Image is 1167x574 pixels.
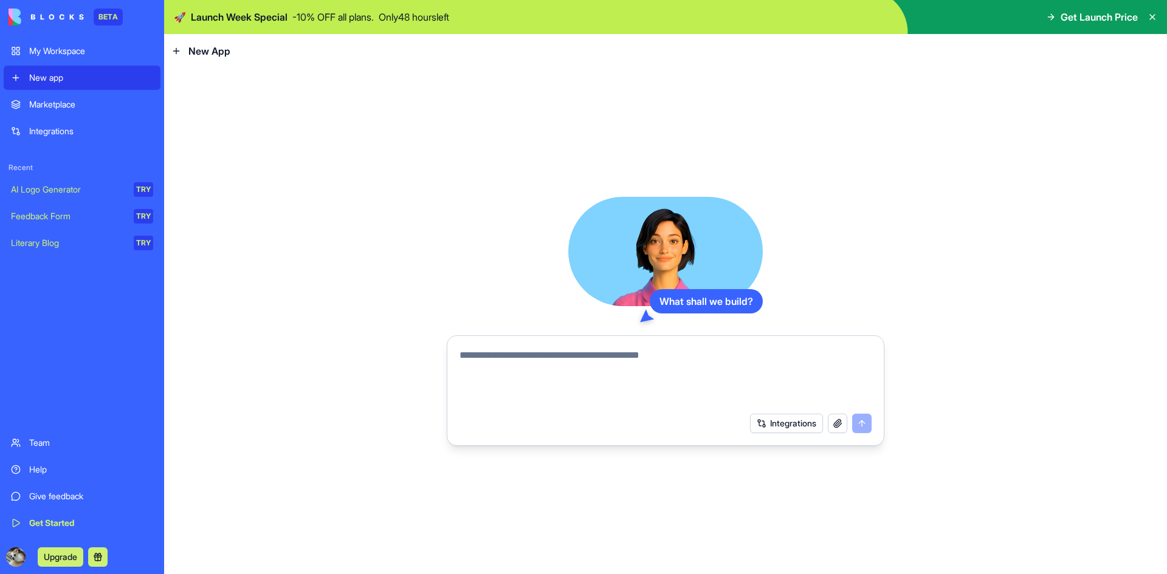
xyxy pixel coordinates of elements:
div: Give feedback [29,490,153,502]
div: What shall we build? [650,289,763,313]
p: Only 48 hours left [379,10,449,24]
span: 🚀 [174,10,186,24]
span: Launch Week Special [191,10,287,24]
div: Help [29,463,153,476]
div: Feedback Form [11,210,125,222]
a: Marketplace [4,92,160,117]
span: New App [188,44,230,58]
a: Get Started [4,511,160,535]
a: Help [4,457,160,482]
a: Literary BlogTRY [4,231,160,255]
div: Integrations [29,125,153,137]
div: Literary Blog [11,237,125,249]
a: BETA [9,9,123,26]
div: New app [29,72,153,84]
p: - 10 % OFF all plans. [292,10,374,24]
div: TRY [134,236,153,250]
button: Upgrade [38,547,83,567]
div: AI Logo Generator [11,183,125,196]
span: Recent [4,163,160,173]
a: Feedback FormTRY [4,204,160,228]
img: ACg8ocLnskiLItys_zOv_4yYcixaWkufpyfovLoyRMCEZCIme4HcAXtU=s96-c [6,547,26,567]
img: logo [9,9,84,26]
div: My Workspace [29,45,153,57]
a: Give feedback [4,484,160,508]
a: My Workspace [4,39,160,63]
div: TRY [134,209,153,224]
button: Integrations [750,414,823,433]
span: Get Launch Price [1061,10,1138,24]
a: New app [4,66,160,90]
a: Integrations [4,119,160,143]
div: BETA [94,9,123,26]
a: AI Logo GeneratorTRY [4,177,160,202]
div: Get Started [29,517,153,529]
a: Team [4,431,160,455]
div: TRY [134,182,153,197]
div: Team [29,437,153,449]
div: Marketplace [29,98,153,111]
a: Upgrade [38,550,83,562]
